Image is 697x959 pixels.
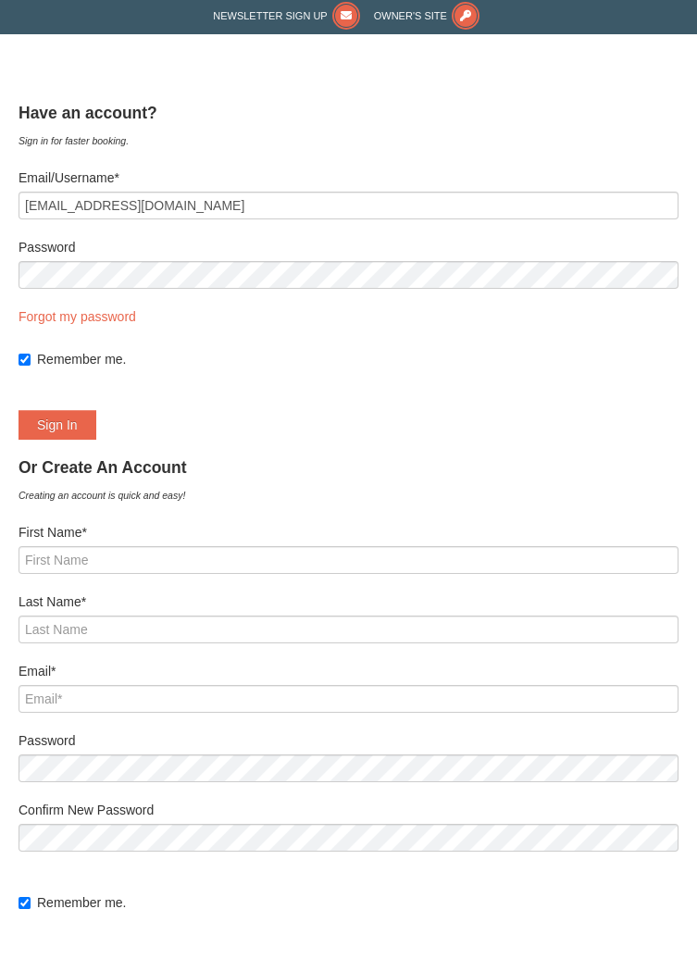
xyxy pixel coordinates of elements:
[374,10,447,21] span: Owner's Site
[213,10,359,21] a: Newsletter Sign Up
[374,10,479,21] a: Owner's Site
[19,410,96,440] button: Sign In
[19,616,678,643] input: Last Name
[19,458,678,477] h4: Or Create An Account
[19,486,678,504] div: Creating an account is quick and easy!
[37,893,678,912] label: Remember me.
[37,350,678,368] label: Remember me.
[19,192,678,219] input: Email/Username*
[19,168,678,187] label: Email/Username*
[19,104,678,122] h4: Have an account?
[19,801,678,819] label: Confirm New Password
[19,523,678,542] label: First Name*
[19,592,678,611] label: Last Name*
[19,546,678,574] input: First Name
[19,309,136,324] a: Forgot my password
[19,685,678,713] input: Email*
[213,10,327,21] span: Newsletter Sign Up
[19,131,678,150] div: Sign in for faster booking.
[19,731,678,750] label: Password
[19,238,678,256] label: Password
[19,662,678,680] label: Email*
